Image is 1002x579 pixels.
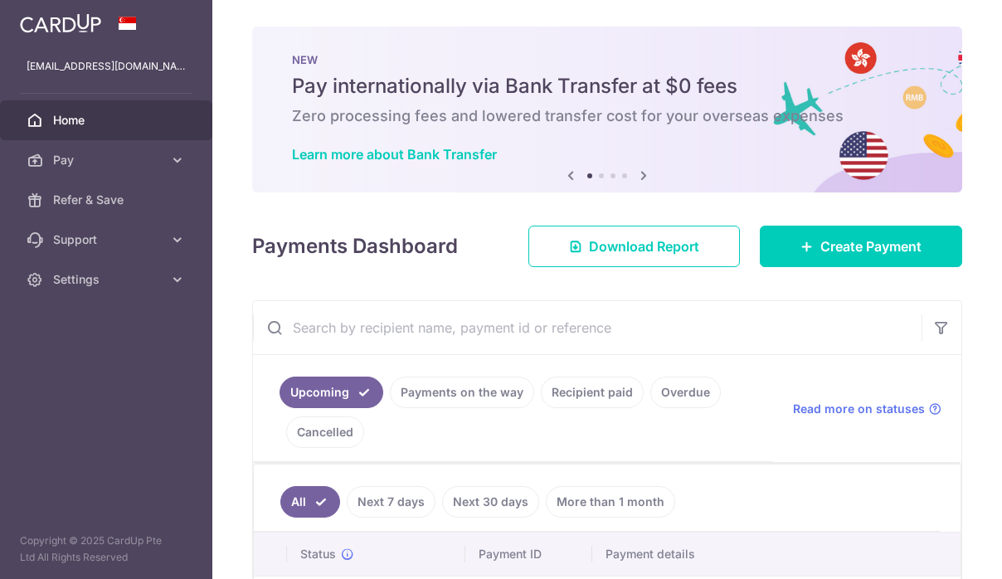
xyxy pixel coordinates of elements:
h4: Payments Dashboard [252,231,458,261]
h5: Pay internationally via Bank Transfer at $0 fees [292,73,922,100]
img: Bank transfer banner [252,27,962,192]
a: Download Report [528,226,740,267]
h6: Zero processing fees and lowered transfer cost for your overseas expenses [292,106,922,126]
a: Payments on the way [390,377,534,408]
span: Status [300,546,336,562]
span: Read more on statuses [793,401,925,417]
span: Create Payment [820,236,922,256]
a: Next 7 days [347,486,435,518]
a: Read more on statuses [793,401,941,417]
input: Search by recipient name, payment id or reference [253,301,922,354]
span: Pay [53,152,163,168]
a: Create Payment [760,226,962,267]
a: Next 30 days [442,486,539,518]
p: [EMAIL_ADDRESS][DOMAIN_NAME] [27,58,186,75]
p: NEW [292,53,922,66]
img: CardUp [20,13,101,33]
a: All [280,486,340,518]
th: Payment ID [465,533,592,576]
span: Settings [53,271,163,288]
a: Upcoming [280,377,383,408]
span: Home [53,112,163,129]
span: Refer & Save [53,192,163,208]
a: Recipient paid [541,377,644,408]
a: More than 1 month [546,486,675,518]
a: Cancelled [286,416,364,448]
a: Overdue [650,377,721,408]
th: Payment details [592,533,970,576]
span: Download Report [589,236,699,256]
span: Support [53,231,163,248]
a: Learn more about Bank Transfer [292,146,497,163]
